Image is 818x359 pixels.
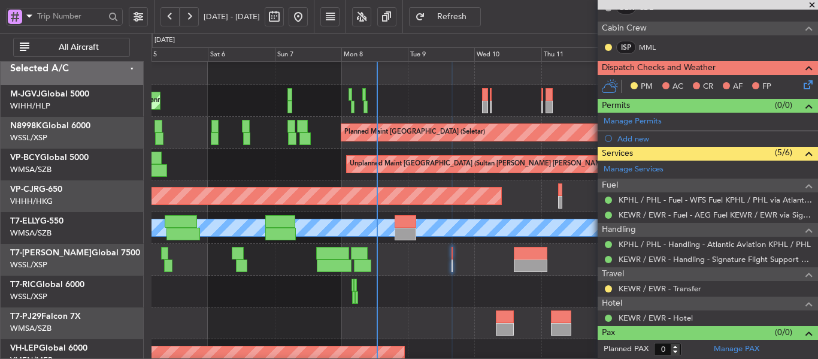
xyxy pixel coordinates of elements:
[10,185,39,194] span: VP-CJR
[275,47,341,62] div: Sun 7
[10,185,62,194] a: VP-CJRG-650
[733,81,743,93] span: AF
[154,35,175,46] div: [DATE]
[602,61,716,75] span: Dispatch Checks and Weather
[10,90,89,98] a: M-JGVJGlobal 5000
[10,164,51,175] a: WMSA/SZB
[10,217,63,225] a: T7-ELLYG-550
[602,297,622,310] span: Hotel
[604,116,662,128] a: Manage Permits
[10,122,42,130] span: N8998K
[714,343,759,355] a: Manage PAX
[672,81,683,93] span: AC
[204,11,260,22] span: [DATE] - [DATE]
[639,42,666,53] a: MML
[10,249,92,257] span: T7-[PERSON_NAME]
[602,223,636,237] span: Handling
[602,22,647,35] span: Cabin Crew
[602,147,633,161] span: Services
[602,267,624,281] span: Travel
[10,132,47,143] a: WSSL/XSP
[762,81,771,93] span: FP
[10,228,51,239] a: WMSA/SZB
[428,13,477,21] span: Refresh
[474,47,541,62] div: Wed 10
[602,326,615,340] span: Pax
[409,7,481,26] button: Refresh
[616,41,636,54] div: ISP
[10,90,41,98] span: M-JGVJ
[13,38,130,57] button: All Aircraft
[604,343,649,355] label: Planned PAX
[619,195,812,205] a: KPHL / PHL - Fuel - WFS Fuel KPHL / PHL via Atlantic Aviation (EJ Asia Only)
[604,164,664,176] a: Manage Services
[541,47,608,62] div: Thu 11
[32,43,126,52] span: All Aircraft
[10,196,53,207] a: VHHH/HKG
[10,153,89,162] a: VP-BCYGlobal 5000
[602,99,630,113] span: Permits
[10,122,90,130] a: N8998KGlobal 6000
[775,326,792,339] span: (0/0)
[208,47,274,62] div: Sat 6
[10,291,47,302] a: WSSL/XSP
[10,249,140,257] a: T7-[PERSON_NAME]Global 7500
[10,280,36,289] span: T7-RIC
[619,210,812,220] a: KEWR / EWR - Fuel - AEG Fuel KEWR / EWR via Signature (EJ Asia Only)
[703,81,713,93] span: CR
[10,153,40,162] span: VP-BCY
[37,7,105,25] input: Trip Number
[141,47,208,62] div: Fri 5
[617,134,812,144] div: Add new
[10,260,47,270] a: WSSL/XSP
[619,313,693,323] a: KEWR / EWR - Hotel
[344,123,485,141] div: Planned Maint [GEOGRAPHIC_DATA] (Seletar)
[10,217,40,225] span: T7-ELLY
[10,323,51,334] a: WMSA/SZB
[775,99,792,111] span: (0/0)
[10,344,39,352] span: VH-LEP
[619,283,701,294] a: KEWR / EWR - Transfer
[10,312,41,321] span: T7-PJ29
[619,239,811,249] a: KPHL / PHL - Handling - Atlantic Aviation KPHL / PHL
[10,101,50,111] a: WIHH/HLP
[408,47,474,62] div: Tue 9
[775,146,792,159] span: (5/6)
[350,155,637,173] div: Unplanned Maint [GEOGRAPHIC_DATA] (Sultan [PERSON_NAME] [PERSON_NAME] - Subang)
[602,179,618,192] span: Fuel
[10,344,87,352] a: VH-LEPGlobal 6000
[10,280,84,289] a: T7-RICGlobal 6000
[10,312,81,321] a: T7-PJ29Falcon 7X
[641,81,653,93] span: PM
[341,47,408,62] div: Mon 8
[619,254,812,264] a: KEWR / EWR - Handling - Signature Flight Support KEWR / EWR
